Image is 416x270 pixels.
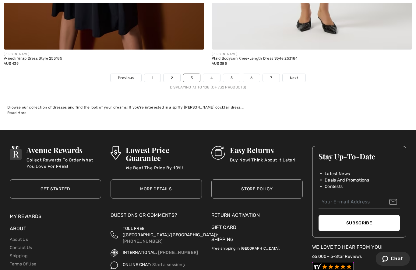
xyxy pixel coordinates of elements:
[123,226,218,237] span: TOLL FREE ([GEOGRAPHIC_DATA]/[GEOGRAPHIC_DATA]):
[243,74,260,82] a: 6
[211,179,303,199] a: Store Policy
[10,179,101,199] a: Get Started
[212,61,227,66] span: AU$ 385
[126,146,202,162] h3: Lowest Price Guarantee
[4,61,19,66] span: AU$ 439
[7,111,27,115] span: Read More
[123,239,163,244] a: [PHONE_NUMBER]
[10,146,22,160] img: Avenue Rewards
[212,52,298,57] div: [PERSON_NAME]
[183,74,200,82] a: 3
[211,146,225,160] img: Easy Returns
[7,105,409,110] div: Browse our collection of dresses and find the look of your dreams! If you're interested in a spif...
[283,74,305,82] a: Next
[111,249,118,257] img: International
[319,215,400,231] button: Subscribe
[111,74,141,82] a: Previous
[123,250,157,255] span: INTERNATIONAL:
[111,212,202,222] div: Questions or Comments?
[111,225,118,244] img: Toll Free (Canada/US)
[230,157,295,169] p: Buy Now! Think About It Later!
[152,262,187,267] a: Start a session
[312,254,362,259] a: 65,000+ 5-Star Reviews
[4,57,62,61] div: V-neck Wrap Dress Style 253185
[312,244,407,251] div: We Love To Hear From You!
[325,177,369,183] span: Deals And Promotions
[230,146,295,154] h3: Easy Returns
[212,57,298,61] div: Plaid Bodycon Knee-Length Dress Style 253184
[10,245,32,250] a: Contact Us
[10,237,28,242] a: About Us
[10,213,42,219] a: My Rewards
[118,75,134,81] span: Previous
[376,252,410,267] iframe: Opens a widget where you can chat to one of our agents
[211,212,303,219] a: Return Activation
[144,74,160,82] a: 1
[211,224,303,231] a: Gift Card
[211,237,234,242] a: Shipping
[263,74,279,82] a: 7
[10,261,37,267] a: Terms Of Use
[10,253,27,258] a: Shipping
[4,52,62,57] div: [PERSON_NAME]
[164,74,180,82] a: 2
[123,262,151,267] span: ONLINE CHAT:
[203,74,220,82] a: 4
[325,171,350,177] span: Latest News
[126,165,202,177] p: We Beat The Price By 10%!
[211,243,303,251] p: Free shipping in [GEOGRAPHIC_DATA].
[111,146,121,160] img: Lowest Price Guarantee
[111,179,202,199] a: More Details
[223,74,240,82] a: 5
[319,195,400,209] input: Your E-mail Address
[319,152,400,160] h3: Stay Up-To-Date
[158,250,198,255] a: [PHONE_NUMBER]
[182,263,186,267] img: Online Chat
[26,157,101,169] p: Collect Rewards To Order What You Love For FREE!
[325,183,343,190] span: Contests
[111,261,118,269] img: Online Chat
[10,225,101,235] div: About
[26,146,101,154] h3: Avenue Rewards
[290,75,298,81] span: Next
